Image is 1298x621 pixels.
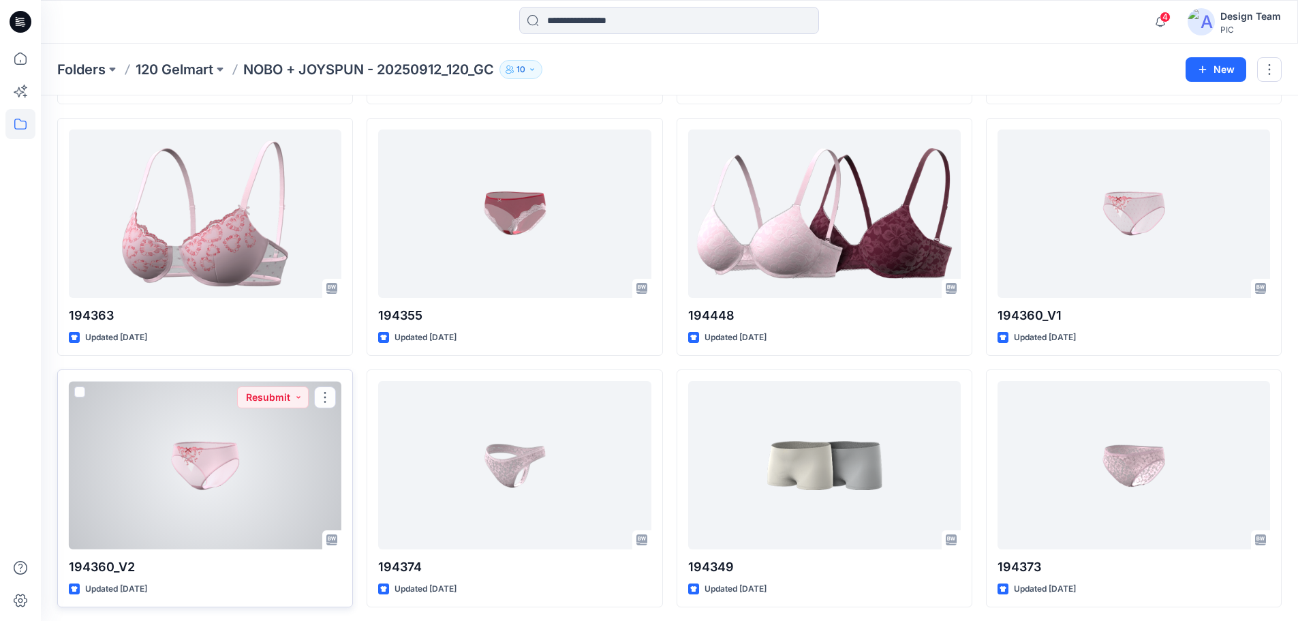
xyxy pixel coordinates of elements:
a: 120 Gelmart [136,60,213,79]
p: Updated [DATE] [85,582,147,596]
p: Updated [DATE] [395,331,457,345]
button: 10 [499,60,542,79]
span: 4 [1160,12,1171,22]
a: 194355 [378,130,651,298]
div: PIC [1220,25,1281,35]
p: 194360_V2 [69,558,341,577]
p: Updated [DATE] [85,331,147,345]
p: Updated [DATE] [395,582,457,596]
a: 194360_V1 [998,130,1270,298]
p: Updated [DATE] [1014,582,1076,596]
a: 194374 [378,381,651,549]
a: 194349 [688,381,961,549]
p: NOBO + JOYSPUN - 20250912_120_GC [243,60,494,79]
div: Design Team [1220,8,1281,25]
a: 194448 [688,130,961,298]
a: 194363 [69,130,341,298]
p: 194360_V1 [998,306,1270,325]
button: New [1186,57,1246,82]
p: Updated [DATE] [1014,331,1076,345]
p: 194349 [688,558,961,577]
a: 194360_V2 [69,381,341,549]
a: Folders [57,60,106,79]
p: 194373 [998,558,1270,577]
p: 194374 [378,558,651,577]
p: 194355 [378,306,651,325]
p: Updated [DATE] [705,582,767,596]
p: 194448 [688,306,961,325]
a: 194373 [998,381,1270,549]
p: Updated [DATE] [705,331,767,345]
p: 10 [516,62,525,77]
img: avatar [1188,8,1215,35]
p: 194363 [69,306,341,325]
